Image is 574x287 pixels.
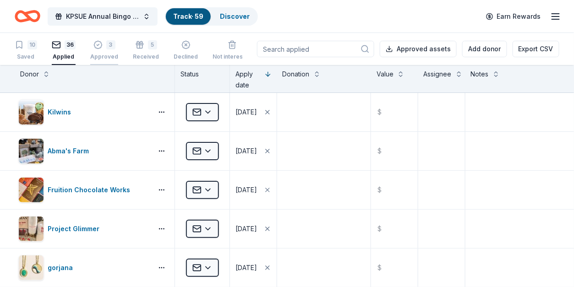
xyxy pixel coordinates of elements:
button: KPSUE Annual Bingo Night [48,7,158,26]
div: Status [175,65,230,92]
button: 3Approved [90,37,118,65]
div: gorjana [48,262,77,273]
input: Search applied [257,41,374,57]
div: 5 [148,40,157,49]
img: Image for Kilwins [19,100,44,125]
button: Image for Fruition Chocolate WorksFruition Chocolate Works [18,177,149,203]
img: Image for gorjana [19,255,44,280]
button: [DATE] [230,93,277,131]
div: Declined [174,53,198,60]
button: 5Received [133,37,159,65]
div: [DATE] [235,223,257,234]
button: 10Saved [15,37,37,65]
a: Earn Rewards [481,8,547,25]
div: Saved [15,53,37,60]
button: 36Applied [52,37,76,65]
div: Project Glimmer [48,223,103,234]
button: [DATE] [230,249,277,287]
div: Approved [90,53,118,60]
div: Apply date [235,69,261,91]
div: Not interested [213,53,252,60]
button: Add donor [462,41,507,57]
div: Received [133,53,159,60]
img: Image for Fruition Chocolate Works [19,178,44,202]
div: Abma's Farm [48,146,93,157]
button: [DATE] [230,171,277,209]
a: Discover [220,12,250,20]
img: Image for Project Glimmer [19,217,44,241]
button: Image for Project GlimmerProject Glimmer [18,216,149,242]
div: Assignee [424,69,452,80]
div: Kilwins [48,107,75,118]
a: Home [15,5,40,27]
div: 36 [65,40,76,49]
button: Declined [174,37,198,65]
div: Notes [471,69,489,80]
div: [DATE] [235,262,257,273]
button: Not interested [213,37,252,65]
button: Image for KilwinsKilwins [18,99,149,125]
div: Donation [283,69,310,80]
div: Applied [52,53,76,60]
button: [DATE] [230,132,277,170]
button: Track· 59Discover [165,7,258,26]
button: Image for gorjanagorjana [18,255,149,281]
button: Approved assets [380,41,457,57]
button: [DATE] [230,210,277,248]
div: Value [377,69,394,80]
div: [DATE] [235,146,257,157]
div: [DATE] [235,107,257,118]
span: KPSUE Annual Bingo Night [66,11,139,22]
img: Image for Abma's Farm [19,139,44,163]
button: Image for Abma's FarmAbma's Farm [18,138,149,164]
button: Export CSV [513,41,559,57]
div: Donor [20,69,39,80]
div: 10 [27,40,37,49]
div: 3 [106,40,115,49]
div: Fruition Chocolate Works [48,184,134,195]
a: Track· 59 [173,12,203,20]
div: [DATE] [235,184,257,195]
